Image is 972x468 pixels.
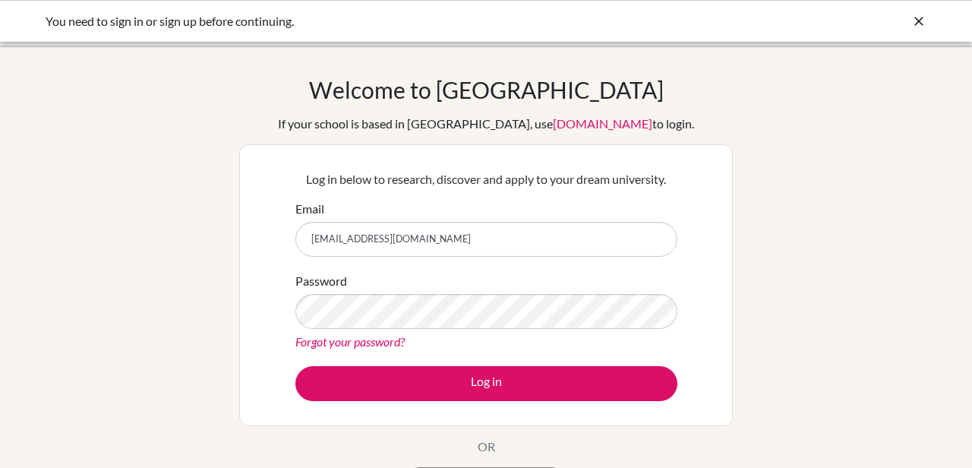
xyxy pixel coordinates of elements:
[295,272,347,290] label: Password
[553,116,652,131] a: [DOMAIN_NAME]
[46,12,699,30] div: You need to sign in or sign up before continuing.
[295,170,677,188] p: Log in below to research, discover and apply to your dream university.
[295,334,405,349] a: Forgot your password?
[309,76,664,103] h1: Welcome to [GEOGRAPHIC_DATA]
[295,366,677,401] button: Log in
[278,115,694,133] div: If your school is based in [GEOGRAPHIC_DATA], use to login.
[295,200,324,218] label: Email
[478,438,495,456] p: OR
